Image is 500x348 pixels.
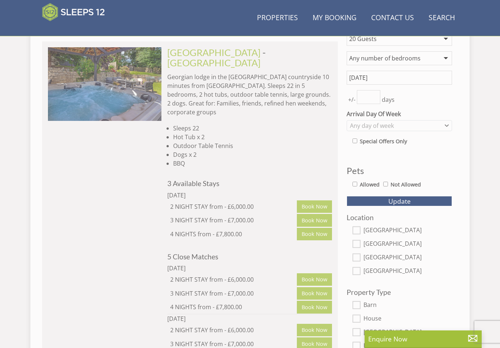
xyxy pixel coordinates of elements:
label: [GEOGRAPHIC_DATA] [363,227,452,235]
label: Arrival Day Of Week [347,110,452,118]
h4: 5 Close Matches [167,253,332,260]
li: Sleeps 22 [173,124,332,133]
h3: Pets [347,166,452,175]
li: Dogs x 2 [173,150,332,159]
div: [DATE] [167,191,266,200]
span: days [380,95,396,104]
label: [GEOGRAPHIC_DATA] [363,240,452,248]
a: [GEOGRAPHIC_DATA] [167,47,261,58]
a: Book Now [297,273,332,286]
label: Allowed [360,181,380,189]
li: Hot Tub x 2 [173,133,332,141]
div: Combobox [347,120,452,131]
div: 3 NIGHT STAY from - £7,000.00 [170,289,297,298]
div: [DATE] [167,314,266,323]
a: [GEOGRAPHIC_DATA] [167,57,261,68]
li: BBQ [173,159,332,168]
div: 2 NIGHT STAY from - £6,000.00 [170,326,297,334]
div: 3 NIGHT STAY from - £7,000.00 [170,216,297,225]
label: Not Allowed [391,181,421,189]
a: Book Now [297,200,332,213]
div: 4 NIGHTS from - £7,800.00 [170,303,297,311]
a: Book Now [297,287,332,300]
input: Arrival Date [347,71,452,85]
h3: Property Type [347,288,452,296]
a: Search [426,10,458,26]
span: +/- [347,95,357,104]
div: 2 NIGHT STAY from - £6,000.00 [170,275,297,284]
div: 2 NIGHT STAY from - £6,000.00 [170,202,297,211]
h3: Location [347,214,452,221]
p: Enquire Now [368,334,478,344]
label: Barn [363,301,452,310]
label: House [363,315,452,323]
button: Update [347,196,452,206]
div: 4 NIGHTS from - £7,800.00 [170,230,297,238]
li: Outdoor Table Tennis [173,141,332,150]
label: [GEOGRAPHIC_DATA] [363,254,452,262]
h4: 3 Available Stays [167,179,332,187]
div: [DATE] [167,264,266,273]
a: Book Now [297,324,332,336]
a: Contact Us [368,10,417,26]
a: My Booking [310,10,359,26]
a: Book Now [297,228,332,240]
a: Book Now [297,214,332,226]
p: Georgian lodge in the [GEOGRAPHIC_DATA] countryside 10 minutes from [GEOGRAPHIC_DATA]. Sleeps 22 ... [167,73,332,116]
label: Special Offers Only [360,137,407,145]
label: [GEOGRAPHIC_DATA] [363,267,452,275]
img: Sleeps 12 [42,3,105,21]
iframe: Customer reviews powered by Trustpilot [38,26,115,32]
span: Update [388,197,411,206]
span: - [167,47,266,68]
a: Properties [254,10,301,26]
label: [GEOGRAPHIC_DATA] [363,329,452,337]
img: open-uri20250716-22-em0v1f.original. [48,47,161,121]
div: Any day of week [348,122,443,130]
a: Book Now [297,301,332,313]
